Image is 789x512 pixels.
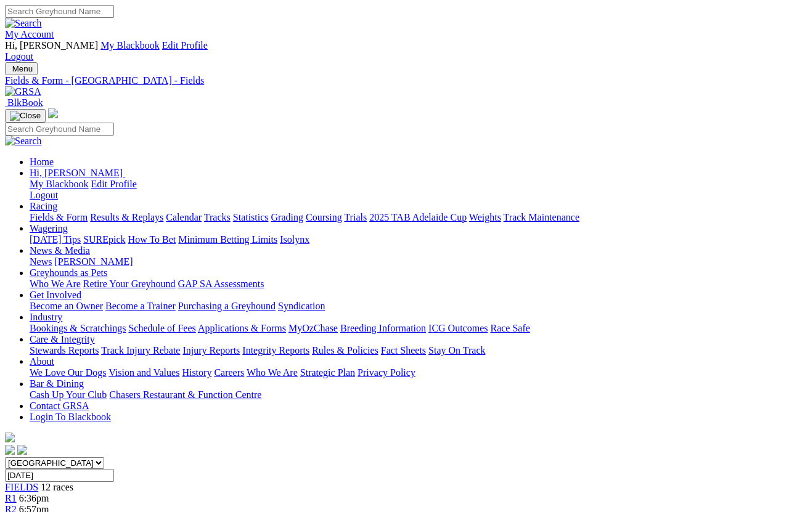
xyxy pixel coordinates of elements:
a: Login To Blackbook [30,412,111,422]
a: Trials [344,212,367,222]
a: Bookings & Scratchings [30,323,126,333]
a: Stay On Track [428,345,485,356]
img: logo-grsa-white.png [48,108,58,118]
input: Search [5,5,114,18]
a: News [30,256,52,267]
button: Toggle navigation [5,62,38,75]
a: Schedule of Fees [128,323,195,333]
div: Care & Integrity [30,345,784,356]
div: Greyhounds as Pets [30,278,784,290]
a: 2025 TAB Adelaide Cup [369,212,467,222]
a: Edit Profile [91,179,137,189]
div: About [30,367,784,378]
a: How To Bet [128,234,176,245]
a: Greyhounds as Pets [30,267,107,278]
a: My Account [5,29,54,39]
a: News & Media [30,245,90,256]
img: logo-grsa-white.png [5,433,15,442]
button: Toggle navigation [5,109,46,123]
a: Privacy Policy [358,367,415,378]
a: Who We Are [30,278,81,289]
a: Careers [214,367,244,378]
img: facebook.svg [5,445,15,455]
a: GAP SA Assessments [178,278,264,289]
div: Industry [30,323,784,334]
a: Chasers Restaurant & Function Centre [109,389,261,400]
a: Bar & Dining [30,378,84,389]
a: [DATE] Tips [30,234,81,245]
a: Hi, [PERSON_NAME] [30,168,125,178]
a: Become a Trainer [105,301,176,311]
a: Get Involved [30,290,81,300]
div: News & Media [30,256,784,267]
img: Search [5,136,42,147]
input: Search [5,123,114,136]
a: We Love Our Dogs [30,367,106,378]
a: Cash Up Your Club [30,389,107,400]
a: BlkBook [5,97,43,108]
a: Logout [5,51,33,62]
a: Vision and Values [108,367,179,378]
a: Fields & Form [30,212,88,222]
span: Hi, [PERSON_NAME] [30,168,123,178]
span: BlkBook [7,97,43,108]
a: Tracks [204,212,231,222]
a: Care & Integrity [30,334,95,344]
span: 6:36pm [19,493,49,503]
a: Industry [30,312,62,322]
img: twitter.svg [17,445,27,455]
a: Contact GRSA [30,400,89,411]
span: 12 races [41,482,73,492]
a: My Blackbook [100,40,160,51]
a: Edit Profile [162,40,208,51]
a: Racing [30,201,57,211]
div: Racing [30,212,784,223]
a: About [30,356,54,367]
a: Fields & Form - [GEOGRAPHIC_DATA] - Fields [5,75,784,86]
a: Track Maintenance [504,212,579,222]
a: SUREpick [83,234,125,245]
a: Statistics [233,212,269,222]
a: History [182,367,211,378]
div: Get Involved [30,301,784,312]
a: Purchasing a Greyhound [178,301,276,311]
a: Syndication [278,301,325,311]
a: Home [30,156,54,167]
img: Close [10,111,41,121]
a: Isolynx [280,234,309,245]
a: Breeding Information [340,323,426,333]
a: Logout [30,190,58,200]
div: Wagering [30,234,784,245]
img: Search [5,18,42,29]
a: Injury Reports [182,345,240,356]
a: Become an Owner [30,301,103,311]
a: Rules & Policies [312,345,378,356]
span: Hi, [PERSON_NAME] [5,40,98,51]
a: Results & Replays [90,212,163,222]
div: Hi, [PERSON_NAME] [30,179,784,201]
a: Calendar [166,212,202,222]
a: Strategic Plan [300,367,355,378]
div: Bar & Dining [30,389,784,400]
span: Menu [12,64,33,73]
a: Applications & Forms [198,323,286,333]
a: Coursing [306,212,342,222]
input: Select date [5,469,114,482]
a: MyOzChase [288,323,338,333]
a: ICG Outcomes [428,323,488,333]
a: Grading [271,212,303,222]
div: My Account [5,40,784,62]
a: Track Injury Rebate [101,345,180,356]
span: R1 [5,493,17,503]
a: Minimum Betting Limits [178,234,277,245]
a: Retire Your Greyhound [83,278,176,289]
a: Who We Are [247,367,298,378]
a: Wagering [30,223,68,234]
a: My Blackbook [30,179,89,189]
a: Race Safe [490,323,529,333]
a: FIELDS [5,482,38,492]
a: [PERSON_NAME] [54,256,133,267]
a: Integrity Reports [242,345,309,356]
